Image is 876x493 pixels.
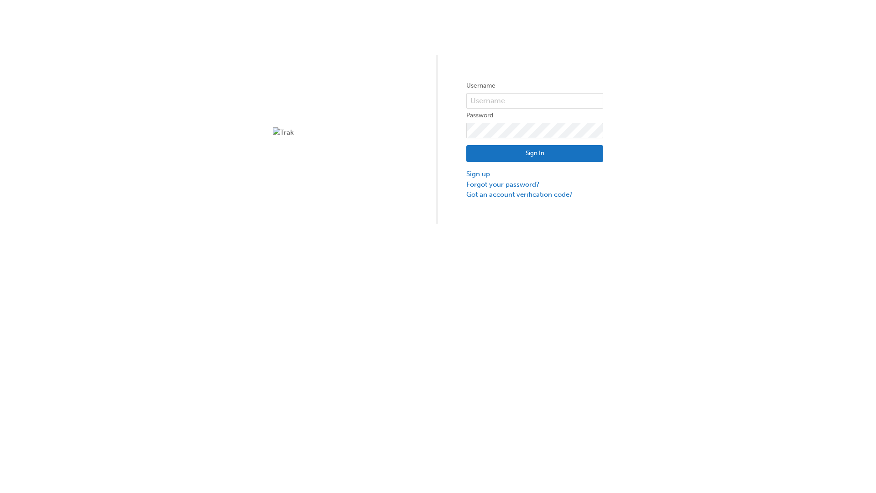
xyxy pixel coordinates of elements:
[466,145,603,163] button: Sign In
[466,189,603,200] a: Got an account verification code?
[466,169,603,179] a: Sign up
[466,93,603,109] input: Username
[466,110,603,121] label: Password
[466,80,603,91] label: Username
[466,179,603,190] a: Forgot your password?
[273,127,410,138] img: Trak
